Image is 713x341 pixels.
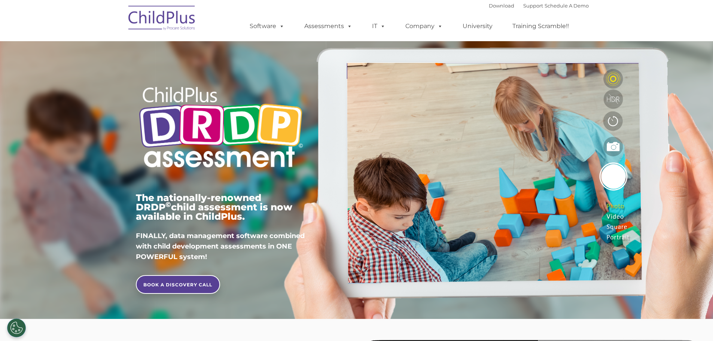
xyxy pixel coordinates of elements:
a: IT [365,19,393,34]
sup: © [165,200,171,209]
a: University [455,19,500,34]
a: Support [523,3,543,9]
span: The nationally-renowned DRDP child assessment is now available in ChildPlus. [136,192,292,222]
font: | [489,3,589,9]
img: ChildPlus by Procare Solutions [125,0,199,38]
a: Training Scramble!! [505,19,576,34]
img: Copyright - DRDP Logo Light [136,77,306,180]
a: Schedule A Demo [545,3,589,9]
a: Company [398,19,450,34]
a: Assessments [297,19,360,34]
button: Cookies Settings [7,319,26,337]
a: BOOK A DISCOVERY CALL [136,275,220,294]
a: Download [489,3,514,9]
a: Software [242,19,292,34]
span: FINALLY, data management software combined with child development assessments in ONE POWERFUL sys... [136,232,305,261]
